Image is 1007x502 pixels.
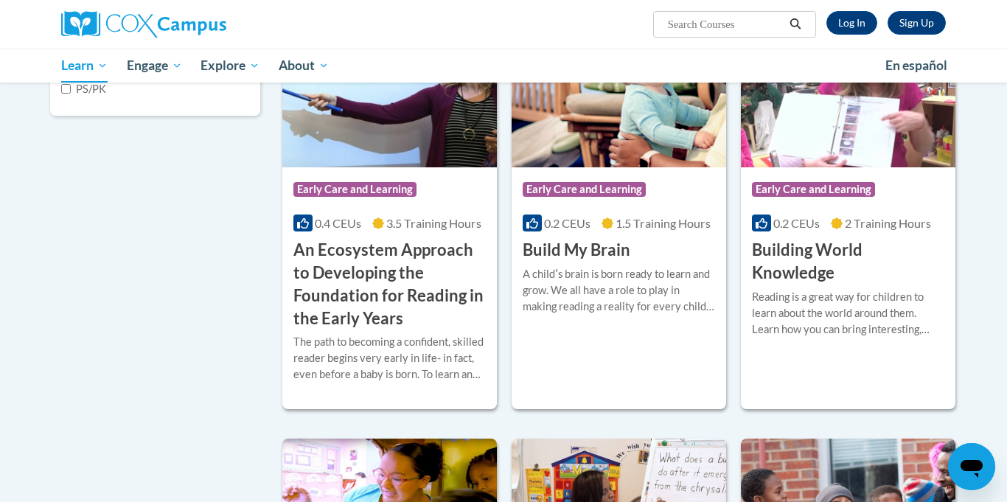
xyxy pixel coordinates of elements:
a: Learn [52,49,117,83]
a: Course LogoEarly Care and Learning0.2 CEUs2 Training Hours Building World KnowledgeReading is a g... [741,17,955,409]
a: Explore [191,49,269,83]
input: Search Courses [666,15,784,33]
label: PS/PK [61,81,106,97]
img: Course Logo [741,17,955,167]
span: Engage [127,57,182,74]
iframe: Button to launch messaging window [948,443,995,490]
div: Reading is a great way for children to learn about the world around them. Learn how you can bring... [752,289,944,338]
span: Early Care and Learning [293,182,417,197]
span: 0.4 CEUs [315,216,361,230]
a: About [269,49,338,83]
span: 3.5 Training Hours [386,216,481,230]
span: About [279,57,329,74]
input: Checkbox for Options [61,84,71,94]
h3: Build My Brain [523,239,630,262]
a: Course LogoEarly Care and Learning0.2 CEUs1.5 Training Hours Build My BrainA childʹs brain is bor... [512,17,726,409]
span: Early Care and Learning [752,182,875,197]
a: Register [888,11,946,35]
span: En español [885,57,947,73]
h3: Building World Knowledge [752,239,944,285]
span: 2 Training Hours [845,216,931,230]
span: Early Care and Learning [523,182,646,197]
a: Course LogoEarly Care and Learning0.4 CEUs3.5 Training Hours An Ecosystem Approach to Developing ... [282,17,497,409]
span: Explore [201,57,259,74]
span: Learn [61,57,108,74]
span: 1.5 Training Hours [616,216,711,230]
a: Cox Campus [61,11,341,38]
div: Main menu [39,49,968,83]
img: Course Logo [282,17,497,167]
span: 0.2 CEUs [773,216,820,230]
img: Course Logo [512,17,726,167]
img: Cox Campus [61,11,226,38]
a: Engage [117,49,192,83]
div: The path to becoming a confident, skilled reader begins very early in life- in fact, even before ... [293,334,486,383]
button: Search [784,15,806,33]
a: En español [876,50,957,81]
a: Log In [826,11,877,35]
h3: An Ecosystem Approach to Developing the Foundation for Reading in the Early Years [293,239,486,330]
span: 0.2 CEUs [544,216,590,230]
div: A childʹs brain is born ready to learn and grow. We all have a role to play in making reading a r... [523,266,715,315]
